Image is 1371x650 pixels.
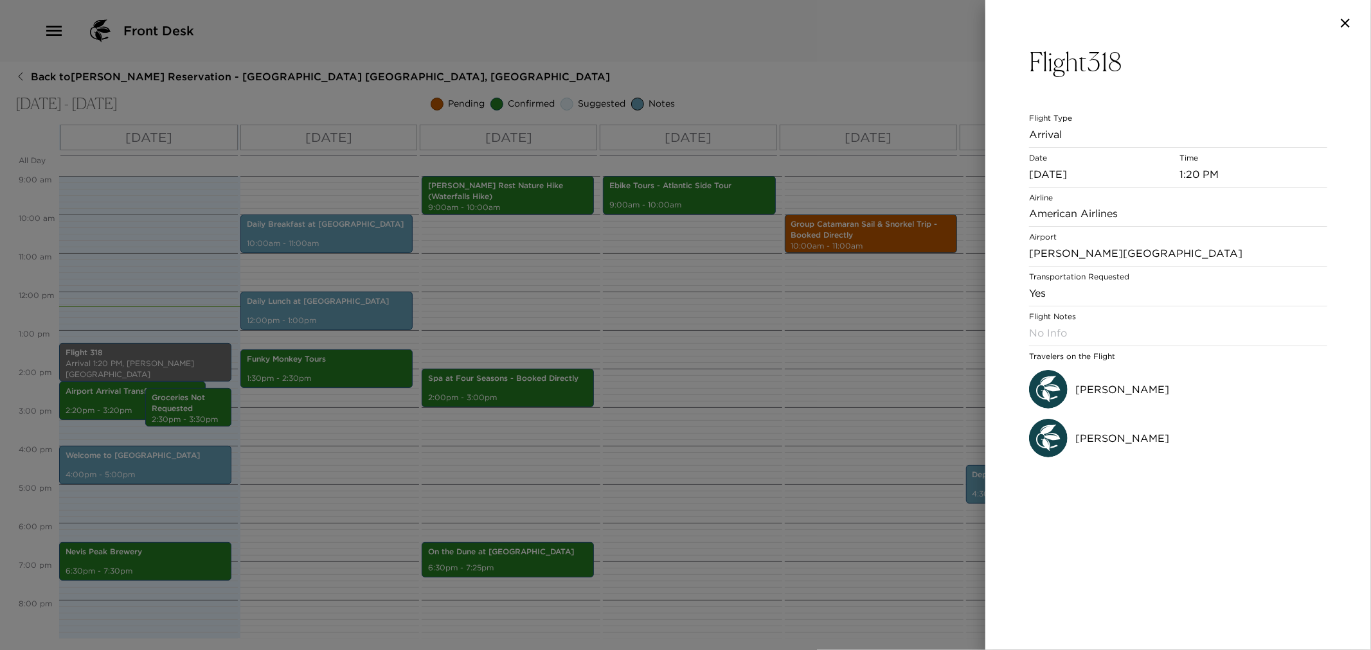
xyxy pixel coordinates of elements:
[1029,351,1327,362] span: Travelers on the Flight
[1029,193,1327,204] span: Airline
[1179,153,1327,164] span: Time
[1029,166,1177,182] p: [DATE]
[1029,232,1327,243] span: Airport
[1029,312,1327,322] span: Flight Notes
[1029,325,1327,340] p: No Info
[1029,46,1327,77] h3: Flight 318
[1179,166,1327,182] p: 1:20 PM
[1029,285,1327,301] p: Yes
[1029,245,1327,261] p: [PERSON_NAME][GEOGRAPHIC_DATA]
[1029,113,1327,124] span: Flight Type
[1075,382,1169,397] p: [PERSON_NAME]
[1075,430,1169,446] p: [PERSON_NAME]
[1029,127,1327,142] p: Arrival
[1029,419,1068,457] img: avatar.4afec266560d411620d96f9f038fe73f.svg
[1029,272,1327,283] span: Transportation Requested
[1029,206,1327,221] p: American Airlines
[1029,153,1177,164] span: Date
[1029,370,1068,408] img: avatar.4afec266560d411620d96f9f038fe73f.svg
